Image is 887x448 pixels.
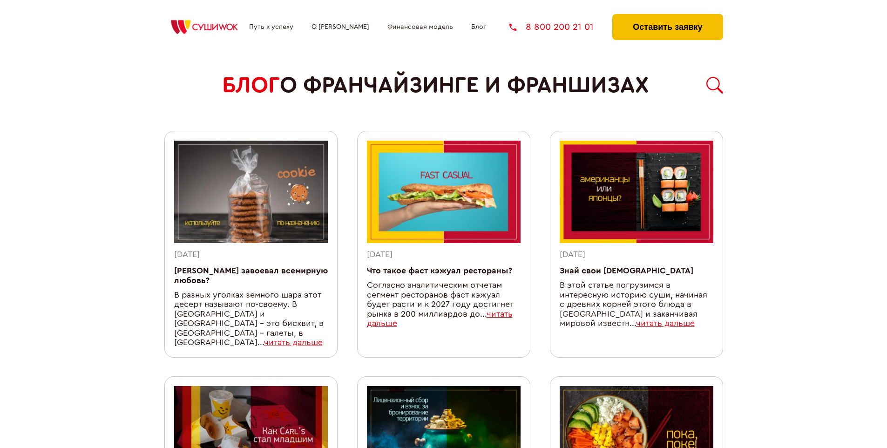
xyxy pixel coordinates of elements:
a: Путь к успеху [249,23,293,31]
div: В разных уголках земного шара этот десерт называют по-своему. В [GEOGRAPHIC_DATA] и [GEOGRAPHIC_D... [174,291,328,348]
a: 8 800 200 21 01 [509,22,594,32]
div: В этой статье погрузимся в интересную историю суши, начиная с древних корней этого блюда в [GEOGR... [560,281,713,329]
a: читать дальше [264,339,323,346]
button: Оставить заявку [612,14,723,40]
span: 8 800 200 21 01 [526,22,594,32]
a: [PERSON_NAME] завоевал всемирную любовь? [174,267,328,285]
a: Знай свои [DEMOGRAPHIC_DATA] [560,267,693,275]
div: ​​Согласно аналитическим отчетам сегмент ресторанов фаст кэжуал будет расти и к 2027 году достигн... [367,281,521,329]
a: Что такое фаст кэжуал рестораны? [367,267,512,275]
div: [DATE] [174,250,328,260]
div: [DATE] [560,250,713,260]
a: Финансовая модель [387,23,453,31]
div: [DATE] [367,250,521,260]
span: о франчайзинге и франшизах [280,73,649,98]
a: Блог [471,23,486,31]
a: О [PERSON_NAME] [311,23,369,31]
span: БЛОГ [222,73,280,98]
a: читать дальше [636,319,695,327]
